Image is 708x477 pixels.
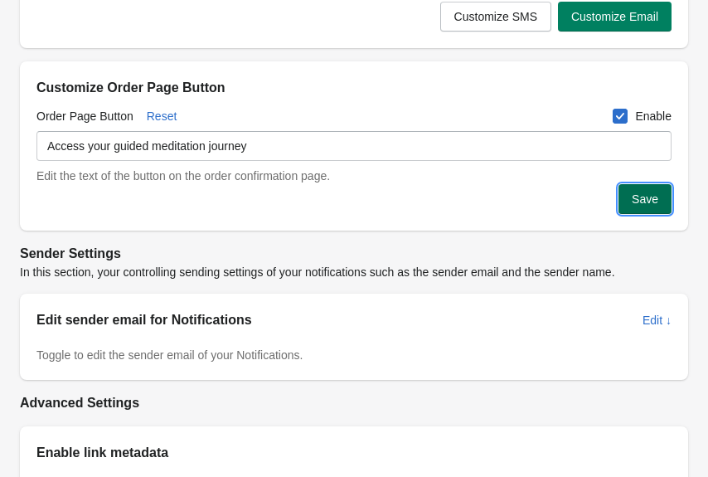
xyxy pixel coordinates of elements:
[36,310,629,330] h2: Edit sender email for Notifications
[20,244,688,264] h2: Sender Settings
[571,10,658,23] span: Customize Email
[36,443,672,463] h2: Enable link metadata
[36,108,133,124] label: Order Page Button
[20,393,688,413] h2: Advanced Settings
[454,10,537,23] span: Customize SMS
[636,305,678,335] button: Edit ↓
[558,2,672,32] button: Customize Email
[643,314,672,327] span: Edit ↓
[140,101,184,131] button: Reset
[632,192,658,206] span: Save
[635,108,672,124] span: Enable
[36,168,672,184] div: Edit the text of the button on the order confirmation page.
[36,347,672,363] div: Toggle to edit the sender email of your Notifications.
[36,78,672,98] h2: Customize Order Page Button
[147,110,177,123] span: Reset
[440,2,551,32] button: Customize SMS
[20,244,688,280] div: In this section, your controlling sending settings of your notifications such as the sender email...
[618,184,672,214] button: Save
